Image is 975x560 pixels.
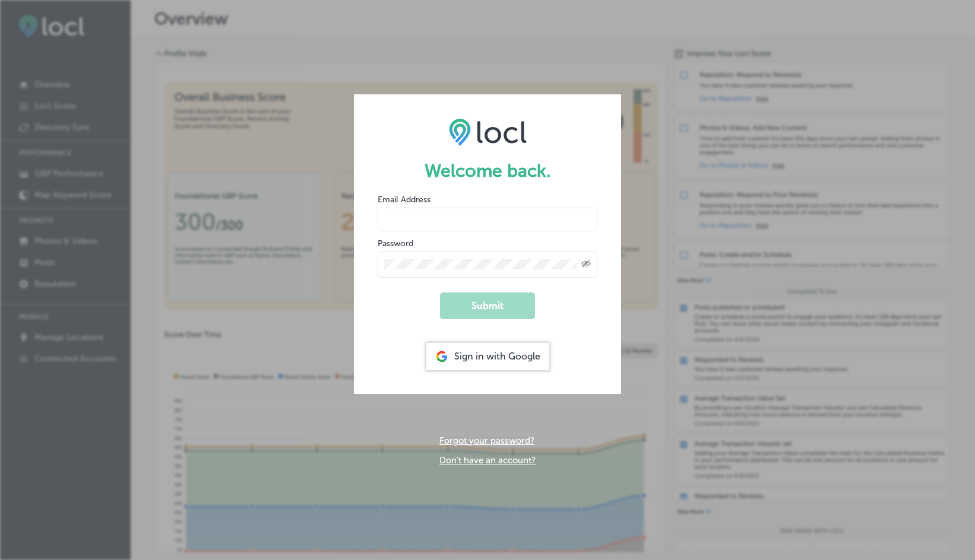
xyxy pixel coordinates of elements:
[426,343,549,370] div: Sign in with Google
[439,435,534,446] a: Forgot your password?
[378,195,430,205] label: Email Address
[449,118,527,145] img: LOCL logo
[439,455,536,466] a: Don't have an account?
[378,238,413,249] label: Password
[581,259,591,270] span: Toggle password visibility
[378,160,597,182] h1: Welcome back.
[440,292,535,319] button: Submit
